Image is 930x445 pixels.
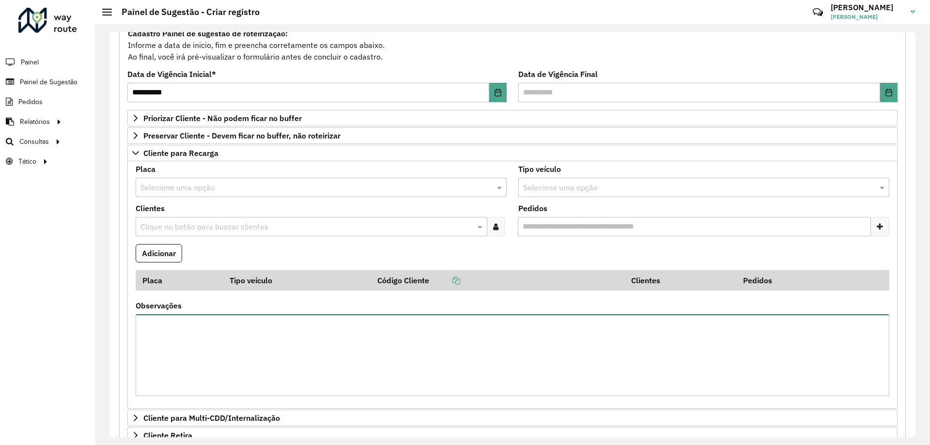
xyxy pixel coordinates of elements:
span: Cliente Retira [143,431,192,439]
div: Cliente para Recarga [127,161,898,409]
span: Tático [18,156,36,167]
label: Pedidos [518,202,547,214]
label: Data de Vigência Inicial [127,68,216,80]
label: Observações [136,300,182,311]
th: Pedidos [736,270,848,291]
th: Clientes [624,270,736,291]
span: Pedidos [18,97,43,107]
span: Priorizar Cliente - Não podem ficar no buffer [143,114,302,122]
a: Priorizar Cliente - Não podem ficar no buffer [127,110,898,126]
span: Consultas [19,137,49,147]
a: Cliente para Recarga [127,145,898,161]
button: Choose Date [880,83,898,102]
span: Preservar Cliente - Devem ficar no buffer, não roteirizar [143,132,341,139]
div: Informe a data de inicio, fim e preencha corretamente os campos abaixo. Ao final, você irá pré-vi... [127,27,898,63]
span: [PERSON_NAME] [831,13,903,21]
span: Painel [21,57,39,67]
span: Cliente para Multi-CDD/Internalização [143,414,280,422]
a: Contato Rápido [807,2,828,23]
strong: Cadastro Painel de sugestão de roteirização: [128,29,288,38]
label: Tipo veículo [518,163,561,175]
span: Relatórios [20,117,50,127]
th: Placa [136,270,223,291]
button: Adicionar [136,244,182,262]
a: Preservar Cliente - Devem ficar no buffer, não roteirizar [127,127,898,144]
a: Cliente para Multi-CDD/Internalização [127,410,898,426]
span: Cliente para Recarga [143,149,218,157]
label: Placa [136,163,155,175]
label: Clientes [136,202,165,214]
h3: [PERSON_NAME] [831,3,903,12]
a: Cliente Retira [127,427,898,444]
h2: Painel de Sugestão - Criar registro [112,7,260,17]
th: Tipo veículo [223,270,371,291]
label: Data de Vigência Final [518,68,598,80]
button: Choose Date [489,83,507,102]
span: Painel de Sugestão [20,77,77,87]
a: Copiar [429,276,460,285]
th: Código Cliente [371,270,624,291]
